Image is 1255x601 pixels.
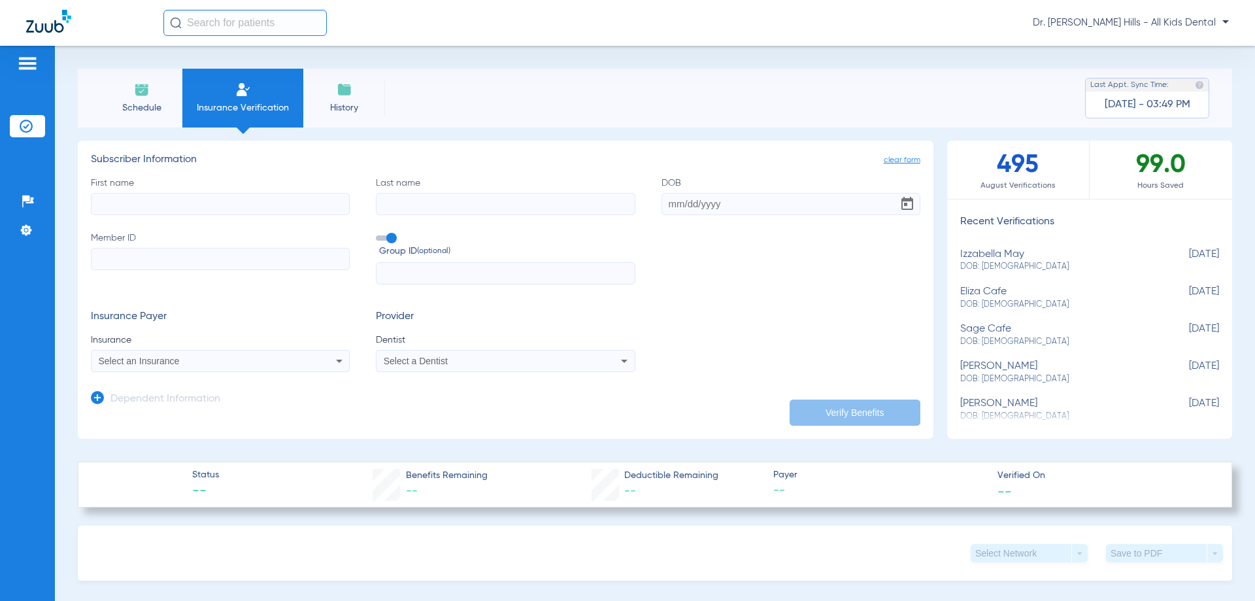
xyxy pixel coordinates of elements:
img: last sync help info [1195,80,1204,90]
span: -- [773,483,986,499]
span: History [313,101,375,114]
button: Verify Benefits [790,400,920,426]
span: Group ID [379,245,635,258]
label: Last name [376,177,635,215]
span: Benefits Remaining [406,469,488,483]
span: Dentist [376,334,635,347]
input: Last name [376,193,635,215]
span: [DATE] - 03:49 PM [1105,98,1190,111]
span: Insurance Verification [192,101,293,114]
span: DOB: [DEMOGRAPHIC_DATA] [960,261,1154,273]
span: Status [192,468,219,482]
input: DOBOpen calendar [661,193,920,215]
span: August Verifications [947,179,1089,192]
img: Schedule [134,82,150,97]
div: izzabella may [960,249,1154,273]
h3: Insurance Payer [91,311,350,324]
h3: Provider [376,311,635,324]
span: [DATE] [1154,398,1219,422]
img: Manual Insurance Verification [235,82,251,97]
span: Dr. [PERSON_NAME] Hills - All Kids Dental [1033,16,1229,29]
span: Schedule [110,101,173,114]
img: Search Icon [170,17,182,29]
span: Select a Dentist [384,356,448,366]
button: Open calendar [894,191,920,217]
span: Select an Insurance [99,356,180,366]
span: DOB: [DEMOGRAPHIC_DATA] [960,299,1154,311]
img: hamburger-icon [17,56,38,71]
span: Verified On [997,469,1211,483]
span: -- [624,485,636,497]
input: Search for patients [163,10,327,36]
div: 99.0 [1090,141,1232,199]
span: DOB: [DEMOGRAPHIC_DATA] [960,373,1154,385]
h3: Subscriber Information [91,154,920,167]
div: sage cafe [960,323,1154,347]
span: [DATE] [1154,249,1219,273]
div: [PERSON_NAME] [960,360,1154,385]
span: [DATE] [1154,323,1219,347]
span: -- [997,484,1012,498]
span: Deductible Remaining [624,469,718,483]
iframe: Chat Widget [1190,538,1255,601]
h3: Dependent Information [110,393,220,406]
span: -- [406,485,418,497]
h3: Recent Verifications [947,216,1232,229]
small: (optional) [417,245,450,258]
img: History [337,82,352,97]
img: Zuub Logo [26,10,71,33]
span: Hours Saved [1090,179,1232,192]
span: -- [192,483,219,501]
span: clear form [884,154,920,167]
input: Member ID [91,248,350,270]
div: eliza cafe [960,286,1154,310]
div: 495 [947,141,1090,199]
label: Member ID [91,232,350,285]
span: [DATE] [1154,360,1219,385]
span: Last Appt. Sync Time: [1090,78,1169,92]
span: Payer [773,468,986,482]
div: [PERSON_NAME] [960,398,1154,422]
input: First name [91,193,350,215]
span: DOB: [DEMOGRAPHIC_DATA] [960,336,1154,348]
label: First name [91,177,350,215]
label: DOB [661,177,920,215]
span: [DATE] [1154,286,1219,310]
span: Insurance [91,334,350,347]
